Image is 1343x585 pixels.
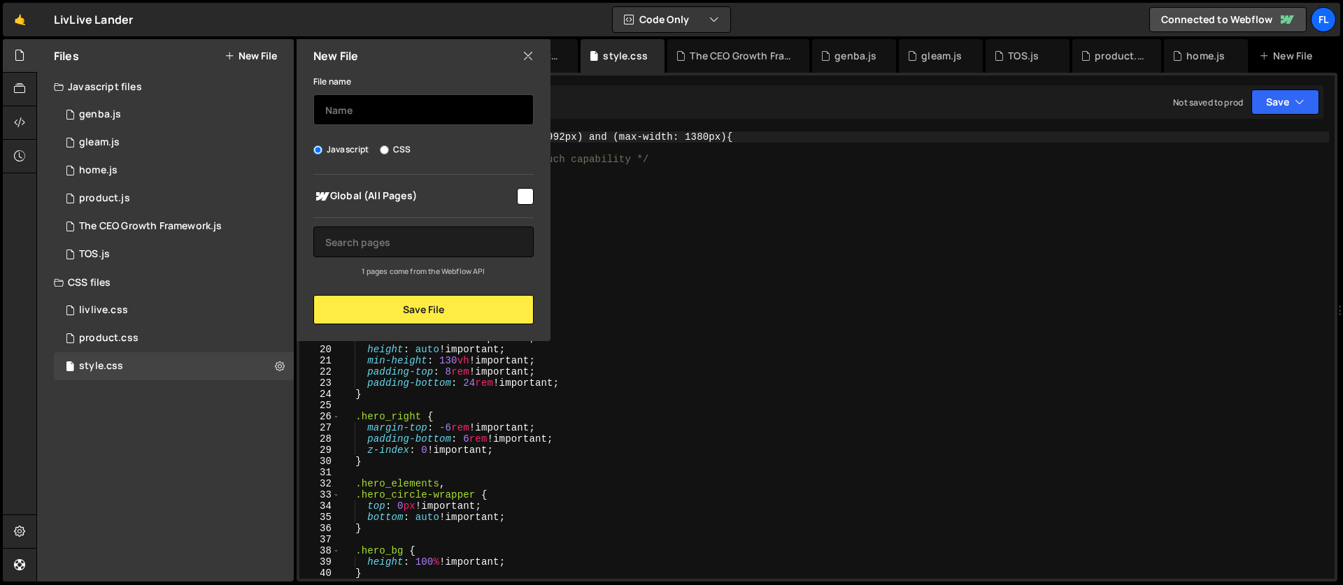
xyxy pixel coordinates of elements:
div: home.js [79,164,118,177]
div: TOS.js [79,248,110,261]
a: Connected to Webflow [1149,7,1307,32]
div: 25 [299,400,341,411]
small: 1 pages come from the Webflow API [362,266,485,276]
div: genba.js [79,108,121,121]
input: Name [313,94,534,125]
div: 29 [299,445,341,456]
div: 16693/45606.js [54,157,294,185]
h2: New File [313,48,358,64]
div: 16693/45611.js [54,185,294,212]
div: 32 [299,478,341,489]
span: Global (All Pages) [313,188,515,205]
div: livlive.css [79,304,128,317]
button: Save File [313,295,534,324]
div: The CEO Growth Framework.js [690,49,793,63]
div: product.js [1095,49,1144,63]
div: The CEO Growth Framework.js [79,220,222,233]
label: File name [313,75,351,89]
div: 39 [299,556,341,568]
h2: Files [54,48,79,64]
input: CSS [380,145,389,154]
button: Save [1251,89,1319,115]
div: 34 [299,500,341,512]
div: 30 [299,456,341,467]
div: 26 [299,411,341,422]
div: gleam.js [921,49,962,63]
input: Search pages [313,226,534,257]
label: Javascript [313,143,369,157]
div: 40 [299,568,341,579]
div: 28 [299,433,341,445]
div: product.js [79,192,130,205]
div: CSS files [37,268,294,296]
div: 20 [299,344,341,355]
div: 22 [299,366,341,377]
div: 16693/45756.js [54,240,294,268]
button: New File [225,50,277,62]
div: 16693/46331.js [54,101,294,129]
div: New File [1259,49,1318,63]
div: 21 [299,355,341,366]
a: 🤙 [3,3,37,36]
div: 31 [299,467,341,478]
div: 16693/46899.css [54,296,294,324]
div: 16693/46895.css [54,352,294,380]
input: Javascript [313,145,322,154]
div: 33 [299,489,341,500]
button: Code Only [613,7,730,32]
div: gleam.js [79,136,120,149]
div: 16693/46902.css [54,324,294,352]
div: 24 [299,389,341,400]
div: 37 [299,534,341,545]
div: style.css [79,360,123,373]
a: Fl [1311,7,1336,32]
div: 16693/46531.js [54,212,294,240]
div: home.js [1186,49,1225,63]
div: TOS.js [1008,49,1039,63]
div: 27 [299,422,341,433]
div: LivLive Lander [54,11,133,28]
div: style.css [603,49,647,63]
div: product.css [79,332,138,345]
div: Javascript files [37,73,294,101]
label: CSS [380,143,411,157]
div: genba.js [834,49,876,63]
div: Not saved to prod [1173,96,1243,108]
div: 35 [299,512,341,523]
div: 36 [299,523,341,534]
div: 38 [299,545,341,556]
div: 16693/46301.js [54,129,294,157]
div: 23 [299,377,341,389]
